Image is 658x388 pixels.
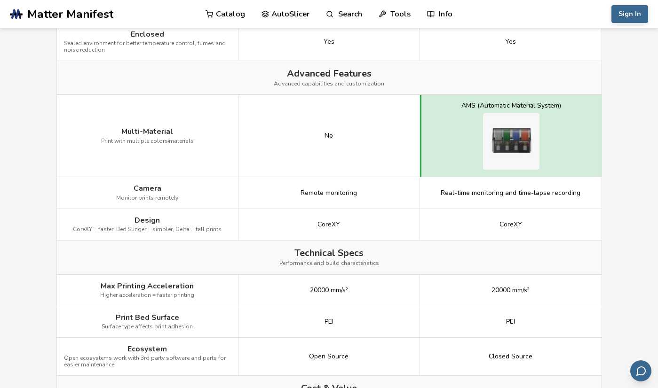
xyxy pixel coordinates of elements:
span: Real-time monitoring and time-lapse recording [441,189,580,197]
span: Max Printing Acceleration [101,282,194,290]
span: CoreXY [317,221,340,228]
span: Camera [134,184,161,193]
span: Multi-Material [121,127,173,136]
div: AMS (Automatic Material System) [461,102,561,109]
span: Yes [324,38,334,46]
span: Design [135,216,160,225]
span: CoreXY [499,221,522,228]
span: Monitor prints remotely [116,195,178,202]
span: Open ecosystems work with 3rd party software and parts for easier maintenance [64,355,231,368]
button: Send feedback via email [630,360,651,381]
span: Technical Specs [294,248,364,258]
span: Yes [505,38,516,46]
button: Sign In [611,5,648,23]
span: PEI [325,318,333,326]
span: Closed Source [489,353,532,360]
span: 20000 mm/s² [492,287,530,294]
span: PEI [506,318,515,326]
span: Ecosystem [127,345,167,353]
span: Remote monitoring [301,189,357,197]
img: Bambu Lab P1S multi-material system [483,113,539,170]
span: CoreXY = faster, Bed Slinger = simpler, Delta = tall prints [73,226,222,233]
span: Print with multiple colors/materials [101,138,194,145]
div: No [325,132,333,140]
span: Matter Manifest [27,8,113,21]
span: 20000 mm/s² [310,287,348,294]
span: Enclosed [131,30,164,39]
span: Print Bed Surface [116,313,179,322]
span: Advanced Features [287,68,372,79]
span: Sealed environment for better temperature control, fumes and noise reduction [64,40,231,54]
span: Advanced capabilities and customization [274,81,384,87]
span: Performance and build characteristics [279,260,379,267]
span: Higher acceleration = faster printing [100,292,194,299]
span: Surface type affects print adhesion [102,324,193,330]
span: Open Source [309,353,349,360]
